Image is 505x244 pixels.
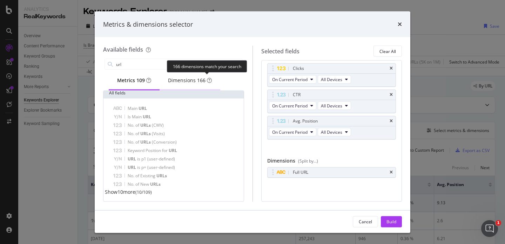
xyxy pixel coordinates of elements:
[168,77,212,84] div: Dimensions
[135,189,152,195] span: ( 10 / 109 )
[103,87,244,99] div: All fields
[135,122,140,128] span: of
[293,169,308,176] div: Full URL
[105,189,135,195] span: Show 10 more
[267,63,396,87] div: ClickstimesOn Current PeriodAll Devices
[132,114,143,120] span: Main
[318,101,351,110] button: All Devices
[139,105,147,111] span: URL
[167,60,247,72] div: 166 dimensions match your search
[128,131,135,137] span: No.
[386,218,396,224] div: Build
[267,90,396,113] div: CTRtimesOn Current PeriodAll Devices
[267,116,396,139] div: Avg. PositiontimesOn Current PeriodAll Devices
[128,147,146,153] span: Keyword
[115,59,232,70] input: Search by field name
[359,218,372,224] div: Cancel
[152,131,165,137] span: (Visits)
[128,114,132,120] span: Is
[269,75,316,84] button: On Current Period
[269,101,316,110] button: On Current Period
[141,164,147,170] span: p+
[321,103,342,108] span: All Devices
[353,216,378,227] button: Cancel
[318,128,351,136] button: All Devices
[140,139,152,145] span: URLs
[269,128,316,136] button: On Current Period
[261,47,299,55] div: Selected fields
[293,118,318,125] div: Avg. Position
[379,48,396,54] div: Clear All
[293,91,301,98] div: CTR
[135,181,140,187] span: of
[197,77,206,84] div: brand label
[390,170,393,174] div: times
[147,164,175,170] span: (user-defined)
[147,156,175,162] span: (user-defined)
[95,11,410,233] div: modal
[128,164,137,170] span: URL
[156,173,167,179] span: URLs
[135,173,140,179] span: of
[321,129,342,135] span: All Devices
[128,122,135,128] span: No.
[103,46,143,53] div: Available fields
[398,20,402,29] div: times
[103,20,193,29] div: Metrics & dimensions selector
[373,46,402,57] button: Clear All
[135,131,140,137] span: of
[128,105,139,111] span: Main
[152,139,177,145] span: (Conversion)
[169,147,177,153] span: URL
[128,156,137,162] span: URL
[272,103,308,108] span: On Current Period
[272,76,308,82] span: On Current Period
[117,77,151,84] div: Metrics
[128,181,135,187] span: No.
[152,122,164,128] span: (CWV)
[267,167,396,178] div: Full URLtimes
[128,173,135,179] span: No.
[135,139,140,145] span: of
[390,93,393,97] div: times
[197,77,206,84] span: 166
[137,156,141,162] span: is
[381,216,402,227] button: Build
[293,65,304,72] div: Clicks
[136,77,145,84] div: brand label
[143,114,151,120] span: URL
[140,122,152,128] span: URLs
[146,147,162,153] span: Position
[321,76,342,82] span: All Devices
[150,181,161,187] span: URLs
[140,131,152,137] span: URLs
[298,158,318,164] div: (Split by...)
[128,139,135,145] span: No.
[390,66,393,71] div: times
[272,129,308,135] span: On Current Period
[318,75,351,84] button: All Devices
[136,77,145,84] span: 109
[481,220,498,237] iframe: Intercom live chat
[140,181,150,187] span: New
[140,173,156,179] span: Existing
[141,156,147,162] span: p1
[267,157,396,167] div: Dimensions
[162,147,169,153] span: for
[390,119,393,123] div: times
[496,220,501,226] span: 1
[137,164,141,170] span: is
